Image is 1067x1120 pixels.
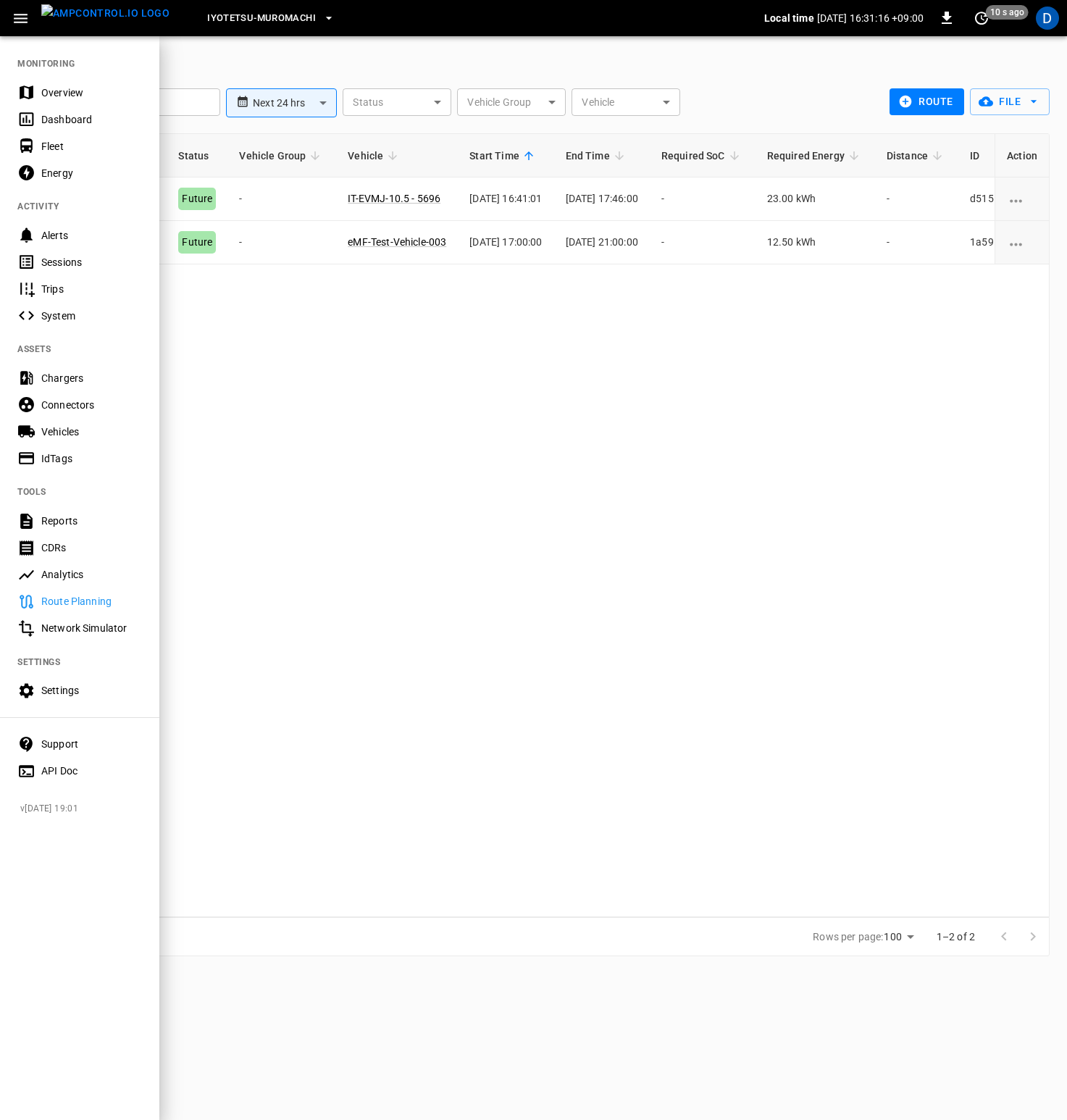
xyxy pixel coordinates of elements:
div: Fleet [41,139,142,154]
div: Network Simulator [41,621,142,635]
span: 10 s ago [986,5,1029,20]
div: API Doc [41,764,142,778]
div: Analytics [41,567,142,582]
div: Energy [41,166,142,180]
div: Reports [41,514,142,528]
p: [DATE] 16:31:16 +09:00 [817,11,924,25]
div: IdTags [41,451,142,466]
div: Dashboard [41,112,142,127]
div: Support [41,737,142,751]
p: Local time [764,11,814,25]
span: Iyotetsu-Muromachi [207,10,316,27]
div: Chargers [41,371,142,385]
div: Connectors [41,398,142,412]
div: Overview [41,85,142,100]
div: Sessions [41,255,142,269]
div: Trips [41,282,142,296]
div: Route Planning [41,594,142,609]
div: Settings [41,683,142,698]
div: CDRs [41,540,142,555]
span: v [DATE] 19:01 [20,802,148,816]
div: System [41,309,142,323]
div: profile-icon [1036,7,1059,30]
div: Alerts [41,228,142,243]
button: set refresh interval [970,7,993,30]
div: Vehicles [41,425,142,439]
img: ampcontrol.io logo [41,4,170,22]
